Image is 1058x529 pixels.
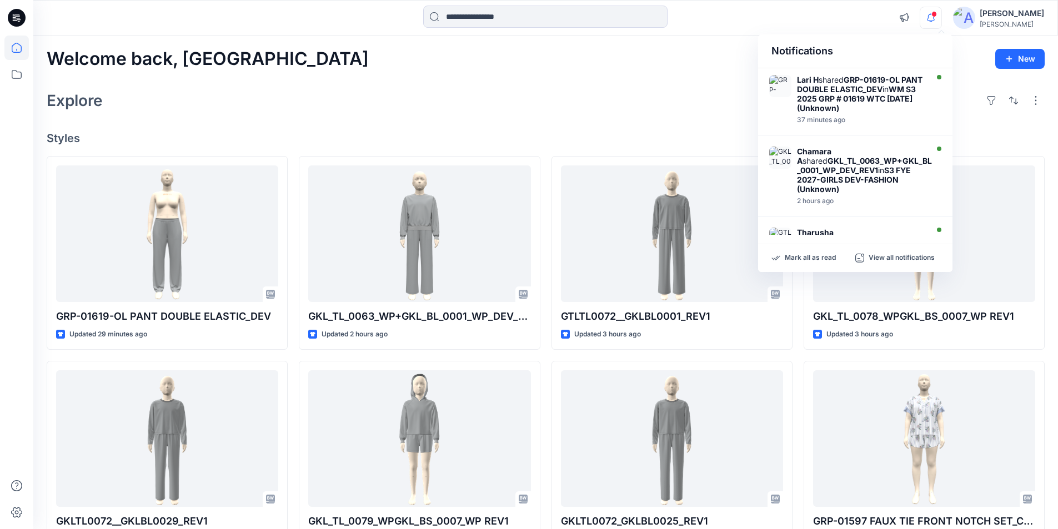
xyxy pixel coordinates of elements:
h2: Welcome back, [GEOGRAPHIC_DATA] [47,49,369,69]
p: View all notifications [869,253,935,263]
a: GKL_TL_0063_WP+GKL_BL_0001_WP_DEV_REV1 [308,165,530,303]
a: GRP-01619-OL PANT DOUBLE ELASTIC_DEV [56,165,278,303]
p: GKL_TL_0063_WP+GKL_BL_0001_WP_DEV_REV1 [308,309,530,324]
a: GRP-01597 FAUX TIE FRONT NOTCH SET_COLORWAY_REV5 [813,370,1035,507]
a: GKLTL0072__GKLBL0029_REV1 [56,370,278,507]
a: GKL_TL_0079_WPGKL_BS_0007_WP REV1 [308,370,530,507]
p: Mark all as read [785,253,836,263]
p: Updated 29 minutes ago [69,329,147,340]
a: GKLTL0072_GKLBL0025_REV1 [561,370,783,507]
div: shared in [797,228,935,265]
div: Monday, August 18, 2025 07:29 [797,116,925,124]
div: Monday, August 18, 2025 05:48 [797,197,935,205]
div: [PERSON_NAME] [980,20,1044,28]
strong: GKL_TL_0063_WP+GKL_BL_0001_WP_DEV_REV1 [797,156,932,175]
p: GKL_TL_0079_WPGKL_BS_0007_WP REV1 [308,513,530,529]
p: GKL_TL_0078_WPGKL_BS_0007_WP REV1 [813,309,1035,324]
h2: Explore [47,92,103,109]
p: Updated 2 hours ago [322,329,388,340]
strong: WM S3 2025 GRP # 01619 WTC [DATE] (Unknown) [797,84,916,113]
h4: Styles [47,132,1045,145]
strong: Lari H [797,75,819,84]
div: Notifications [758,34,952,68]
button: New [995,49,1045,69]
a: GTLTL0072__GKLBL0001_REV1 [561,165,783,303]
p: Updated 3 hours ago [574,329,641,340]
p: GKLTL0072_GKLBL0025_REV1 [561,513,783,529]
img: GKL_TL_0063_WP+GKL_BL_0001_WP_DEV_REV1 [769,147,791,169]
div: shared in [797,147,935,194]
p: GTLTL0072__GKLBL0001_REV1 [561,309,783,324]
strong: Tharusha Sandadeepa [797,228,844,246]
div: [PERSON_NAME] [980,7,1044,20]
strong: Chamara A [797,147,831,165]
strong: GRP-01619-OL PANT DOUBLE ELASTIC_DEV [797,75,922,94]
div: shared in [797,75,925,113]
strong: S3 FYE 2027-GIRLS DEV-FASHION (Unknown) [797,165,911,194]
p: Updated 3 hours ago [826,329,893,340]
p: GKLTL0072__GKLBL0029_REV1 [56,513,278,529]
img: GRP-01619-OL PANT DOUBLE ELASTIC_DEV [769,75,791,97]
img: avatar [953,7,975,29]
img: GTLTL0072__GKLBL0001_REV1 [769,228,791,250]
p: GRP-01597 FAUX TIE FRONT NOTCH SET_COLORWAY_REV5 [813,513,1035,529]
p: GRP-01619-OL PANT DOUBLE ELASTIC_DEV [56,309,278,324]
